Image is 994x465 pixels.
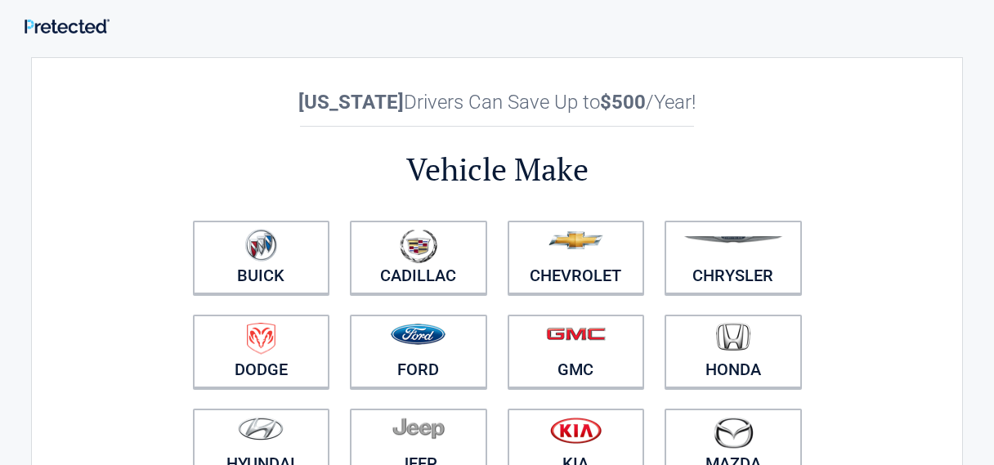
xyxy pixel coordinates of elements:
b: [US_STATE] [298,91,404,114]
img: honda [716,323,750,351]
img: jeep [392,417,445,440]
a: GMC [508,315,645,388]
b: $500 [600,91,646,114]
a: Ford [350,315,487,388]
a: Chevrolet [508,221,645,294]
img: chevrolet [548,231,603,249]
a: Buick [193,221,330,294]
a: Honda [665,315,802,388]
img: cadillac [400,229,437,263]
img: buick [245,229,277,262]
img: gmc [546,327,606,341]
img: kia [550,417,602,444]
img: ford [391,324,446,345]
img: chrysler [683,236,783,244]
img: Main Logo [25,19,110,34]
img: dodge [247,323,275,355]
img: hyundai [238,417,284,440]
a: Dodge [193,315,330,388]
img: mazda [713,417,754,449]
a: Cadillac [350,221,487,294]
h2: Vehicle Make [182,149,812,190]
h2: Drivers Can Save Up to /Year [182,91,812,114]
a: Chrysler [665,221,802,294]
